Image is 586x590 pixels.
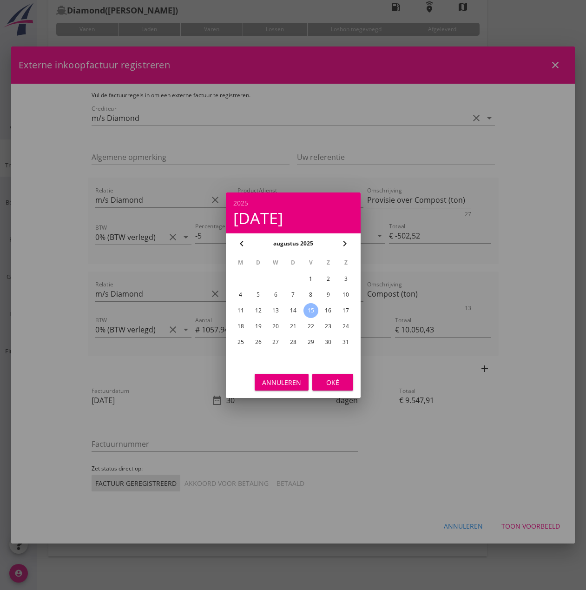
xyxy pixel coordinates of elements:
th: Z [320,255,336,271]
button: 28 [285,335,300,350]
button: 1 [303,272,318,286]
button: 10 [338,287,353,302]
button: 7 [285,287,300,302]
button: 6 [268,287,283,302]
i: chevron_left [236,238,247,249]
div: Oké [320,377,346,387]
button: 5 [250,287,265,302]
th: M [232,255,249,271]
button: 2 [321,272,336,286]
th: W [267,255,284,271]
i: chevron_right [339,238,350,249]
button: 12 [250,303,265,318]
button: 23 [321,319,336,334]
th: D [285,255,302,271]
div: 2025 [233,200,353,206]
button: Oké [312,374,353,391]
button: Annuleren [255,374,309,391]
button: 3 [338,272,353,286]
div: Annuleren [262,377,301,387]
button: 17 [338,303,353,318]
th: V [302,255,319,271]
button: 31 [338,335,353,350]
button: 26 [250,335,265,350]
button: 29 [303,335,318,350]
button: 4 [233,287,248,302]
button: 18 [233,319,248,334]
button: 8 [303,287,318,302]
button: 22 [303,319,318,334]
button: 16 [321,303,336,318]
button: 11 [233,303,248,318]
th: Z [337,255,354,271]
th: D [250,255,266,271]
button: augustus 2025 [270,237,316,251]
button: 14 [285,303,300,318]
button: 13 [268,303,283,318]
button: 21 [285,319,300,334]
button: 24 [338,319,353,334]
button: 30 [321,335,336,350]
button: 27 [268,335,283,350]
button: 20 [268,319,283,334]
button: 19 [250,319,265,334]
div: [DATE] [233,210,353,226]
button: 15 [303,303,318,318]
button: 9 [321,287,336,302]
button: 25 [233,335,248,350]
